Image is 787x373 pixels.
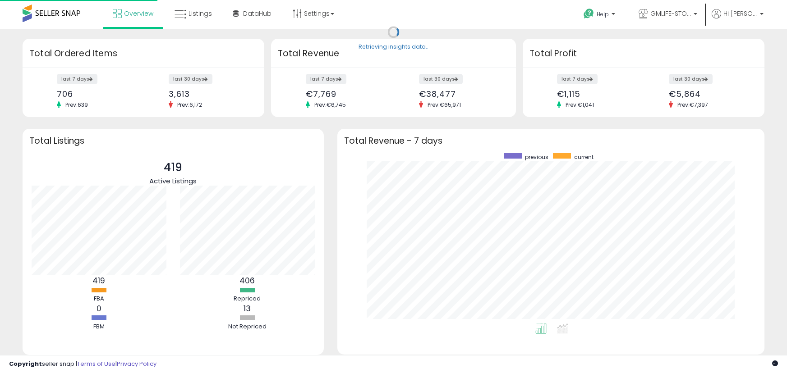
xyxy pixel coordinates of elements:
[561,101,598,109] span: Prev: €1,041
[220,295,274,303] div: Repriced
[244,303,251,314] b: 13
[557,89,637,99] div: €1,115
[712,9,764,29] a: Hi [PERSON_NAME]
[576,1,624,29] a: Help
[72,323,126,331] div: FBM
[9,360,156,368] div: seller snap | |
[574,153,594,161] span: current
[97,303,101,314] b: 0
[92,275,105,286] b: 419
[9,359,42,368] strong: Copyright
[723,9,757,18] span: Hi [PERSON_NAME]
[278,47,509,60] h3: Total Revenue
[529,47,758,60] h3: Total Profit
[117,359,156,368] a: Privacy Policy
[650,9,691,18] span: GMLIFE-STORE IT
[189,9,212,18] span: Listings
[149,176,197,186] span: Active Listings
[306,89,387,99] div: €7,769
[243,9,272,18] span: DataHub
[597,10,609,18] span: Help
[29,47,258,60] h3: Total Ordered Items
[57,89,137,99] div: 706
[77,359,115,368] a: Terms of Use
[169,89,249,99] div: 3,613
[525,153,548,161] span: previous
[359,43,428,51] div: Retrieving insights data..
[169,74,212,84] label: last 30 days
[239,275,255,286] b: 406
[419,89,500,99] div: €38,477
[29,137,317,144] h3: Total Listings
[124,9,153,18] span: Overview
[306,74,346,84] label: last 7 days
[57,74,97,84] label: last 7 days
[669,89,749,99] div: €5,864
[344,137,758,144] h3: Total Revenue - 7 days
[149,159,197,176] p: 419
[173,101,207,109] span: Prev: 6,172
[419,74,463,84] label: last 30 days
[669,74,713,84] label: last 30 days
[220,323,274,331] div: Not Repriced
[423,101,465,109] span: Prev: €65,971
[673,101,713,109] span: Prev: €7,397
[557,74,598,84] label: last 7 days
[310,101,350,109] span: Prev: €6,745
[583,8,594,19] i: Get Help
[72,295,126,303] div: FBA
[61,101,92,109] span: Prev: 639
